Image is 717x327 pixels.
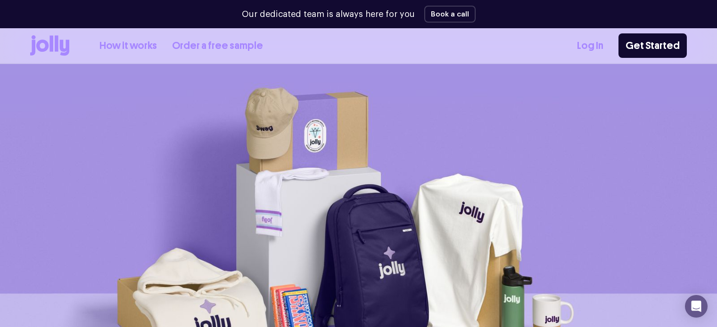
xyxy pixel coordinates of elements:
[618,33,687,58] a: Get Started
[242,8,415,21] p: Our dedicated team is always here for you
[577,38,603,54] a: Log In
[685,295,708,318] div: Open Intercom Messenger
[99,38,157,54] a: How it works
[172,38,263,54] a: Order a free sample
[424,6,476,23] button: Book a call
